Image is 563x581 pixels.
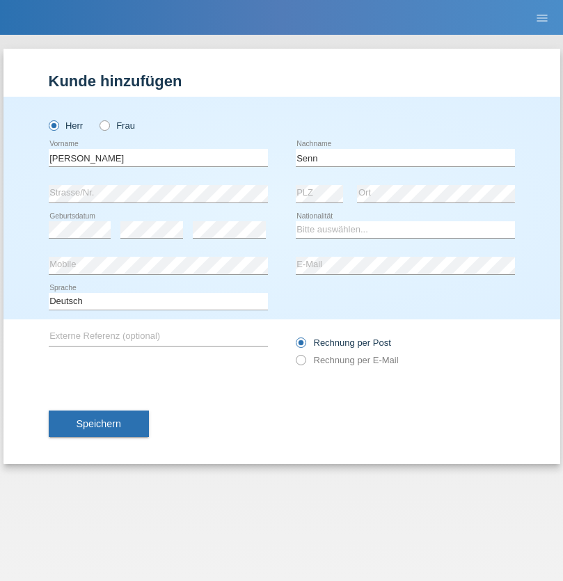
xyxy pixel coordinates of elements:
[528,13,556,22] a: menu
[296,355,399,365] label: Rechnung per E-Mail
[296,355,305,372] input: Rechnung per E-Mail
[77,418,121,429] span: Speichern
[100,120,109,129] input: Frau
[296,337,305,355] input: Rechnung per Post
[49,120,58,129] input: Herr
[49,120,84,131] label: Herr
[100,120,135,131] label: Frau
[296,337,391,348] label: Rechnung per Post
[49,72,515,90] h1: Kunde hinzufügen
[49,411,149,437] button: Speichern
[535,11,549,25] i: menu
